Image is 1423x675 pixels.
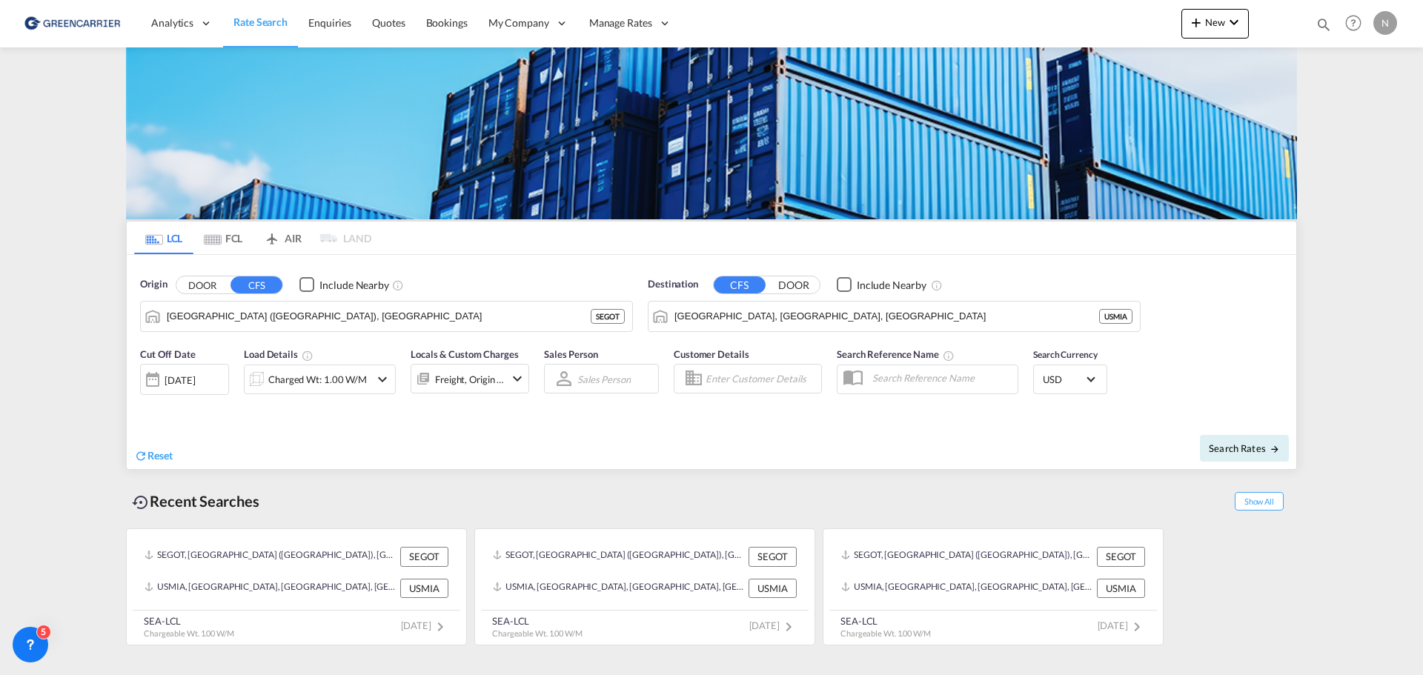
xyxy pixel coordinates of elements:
[268,369,367,390] div: Charged Wt: 1.00 W/M
[134,222,371,254] md-pagination-wrapper: Use the left and right arrow keys to navigate between tabs
[857,278,926,293] div: Include Nearby
[837,277,926,293] md-checkbox: Checkbox No Ink
[488,16,549,30] span: My Company
[1187,13,1205,31] md-icon: icon-plus 400-fg
[1200,435,1289,462] button: Search Ratesicon-arrow-right
[1373,11,1397,35] div: N
[1097,547,1145,566] div: SEGOT
[435,369,505,390] div: Freight Origin Destination
[141,302,632,331] md-input-container: Gothenburg (Goteborg), SEGOT
[244,348,314,360] span: Load Details
[1341,10,1366,36] span: Help
[591,309,625,324] div: SEGOT
[127,255,1296,469] div: Origin DOOR CFS Checkbox No InkUnchecked: Ignores neighbouring ports when fetching rates.Checked ...
[492,628,583,638] span: Chargeable Wt. 1.00 W/M
[151,16,193,30] span: Analytics
[1033,349,1098,360] span: Search Currency
[1099,309,1132,324] div: USMIA
[1341,10,1373,37] div: Help
[165,373,195,387] div: [DATE]
[263,230,281,241] md-icon: icon-airplane
[780,618,797,636] md-icon: icon-chevron-right
[493,547,745,566] div: SEGOT, Gothenburg (Goteborg), Sweden, Northern Europe, Europe
[706,368,817,390] input: Enter Customer Details
[400,579,448,598] div: USMIA
[400,547,448,566] div: SEGOT
[134,448,173,465] div: icon-refreshReset
[147,449,173,462] span: Reset
[823,528,1164,645] recent-search-card: SEGOT, [GEOGRAPHIC_DATA] ([GEOGRAPHIC_DATA]), [GEOGRAPHIC_DATA], [GEOGRAPHIC_DATA], [GEOGRAPHIC_D...
[931,279,943,291] md-icon: Unchecked: Ignores neighbouring ports when fetching rates.Checked : Includes neighbouring ports w...
[140,348,196,360] span: Cut Off Date
[508,370,526,388] md-icon: icon-chevron-down
[319,278,389,293] div: Include Nearby
[193,222,253,254] md-tab-item: FCL
[749,547,797,566] div: SEGOT
[1187,16,1243,28] span: New
[145,579,397,598] div: USMIA, Miami, FL, United States, North America, Americas
[649,302,1140,331] md-input-container: Miami, FL, USMIA
[768,276,820,293] button: DOOR
[132,493,150,511] md-icon: icon-backup-restore
[299,277,389,293] md-checkbox: Checkbox No Ink
[589,16,652,30] span: Manage Rates
[230,276,282,293] button: CFS
[837,348,955,360] span: Search Reference Name
[749,579,797,598] div: USMIA
[426,16,468,29] span: Bookings
[474,528,815,645] recent-search-card: SEGOT, [GEOGRAPHIC_DATA] ([GEOGRAPHIC_DATA]), [GEOGRAPHIC_DATA], [GEOGRAPHIC_DATA], [GEOGRAPHIC_D...
[841,579,1093,598] div: USMIA, Miami, FL, United States, North America, Americas
[714,276,766,293] button: CFS
[1041,368,1099,390] md-select: Select Currency: $ USDUnited States Dollar
[176,276,228,293] button: DOOR
[840,614,931,628] div: SEA-LCL
[1098,619,1146,631] span: [DATE]
[392,279,404,291] md-icon: Unchecked: Ignores neighbouring ports when fetching rates.Checked : Includes neighbouring ports w...
[167,305,591,327] input: Search by Port
[145,547,397,566] div: SEGOT, Gothenburg (Goteborg), Sweden, Northern Europe, Europe
[431,618,449,636] md-icon: icon-chevron-right
[244,365,396,394] div: Charged Wt: 1.00 W/Micon-chevron-down
[493,579,745,598] div: USMIA, Miami, FL, United States, North America, Americas
[140,364,229,395] div: [DATE]
[1209,442,1280,454] span: Search Rates
[1270,444,1280,454] md-icon: icon-arrow-right
[1235,492,1284,511] span: Show All
[134,222,193,254] md-tab-item: LCL
[492,614,583,628] div: SEA-LCL
[126,528,467,645] recent-search-card: SEGOT, [GEOGRAPHIC_DATA] ([GEOGRAPHIC_DATA]), [GEOGRAPHIC_DATA], [GEOGRAPHIC_DATA], [GEOGRAPHIC_D...
[374,370,391,388] md-icon: icon-chevron-down
[1225,13,1243,31] md-icon: icon-chevron-down
[126,47,1297,219] img: GreenCarrierFCL_LCL.png
[1181,9,1249,39] button: icon-plus 400-fgNewicon-chevron-down
[144,614,234,628] div: SEA-LCL
[1128,618,1146,636] md-icon: icon-chevron-right
[308,16,351,29] span: Enquiries
[865,367,1018,389] input: Search Reference Name
[648,277,698,292] span: Destination
[22,7,122,40] img: 609dfd708afe11efa14177256b0082fb.png
[302,350,314,362] md-icon: Chargeable Weight
[840,628,931,638] span: Chargeable Wt. 1.00 W/M
[674,305,1099,327] input: Search by Port
[401,619,449,631] span: [DATE]
[749,619,797,631] span: [DATE]
[576,368,632,390] md-select: Sales Person
[544,348,598,360] span: Sales Person
[1043,373,1084,386] span: USD
[943,350,955,362] md-icon: Your search will be saved by the below given name
[134,449,147,462] md-icon: icon-refresh
[253,222,312,254] md-tab-item: AIR
[1316,16,1332,33] md-icon: icon-magnify
[1316,16,1332,39] div: icon-magnify
[411,348,519,360] span: Locals & Custom Charges
[140,277,167,292] span: Origin
[140,393,151,413] md-datepicker: Select
[1097,579,1145,598] div: USMIA
[674,348,749,360] span: Customer Details
[372,16,405,29] span: Quotes
[841,547,1093,566] div: SEGOT, Gothenburg (Goteborg), Sweden, Northern Europe, Europe
[126,485,265,518] div: Recent Searches
[411,364,529,393] div: Freight Origin Destinationicon-chevron-down
[233,16,288,28] span: Rate Search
